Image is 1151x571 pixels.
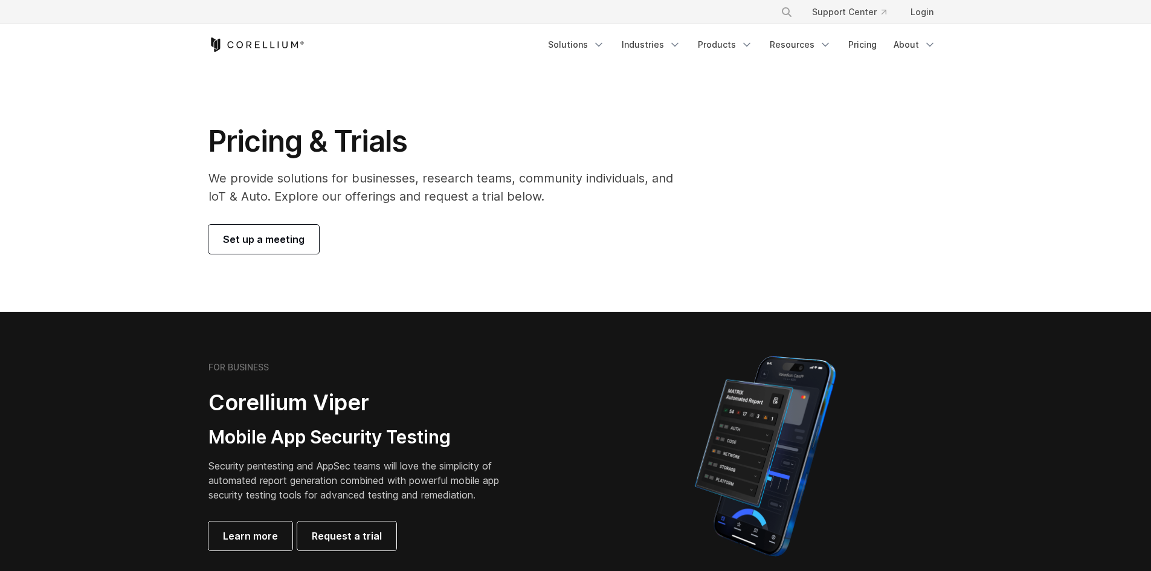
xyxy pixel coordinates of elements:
a: Login [901,1,943,23]
h2: Corellium Viper [208,389,518,416]
h6: FOR BUSINESS [208,362,269,373]
a: Industries [614,34,688,56]
p: We provide solutions for businesses, research teams, community individuals, and IoT & Auto. Explo... [208,169,690,205]
a: Support Center [802,1,896,23]
h1: Pricing & Trials [208,123,690,160]
span: Set up a meeting [223,232,305,247]
h3: Mobile App Security Testing [208,426,518,449]
button: Search [776,1,798,23]
a: Request a trial [297,521,396,550]
a: Solutions [541,34,612,56]
a: About [886,34,943,56]
a: Learn more [208,521,292,550]
div: Navigation Menu [541,34,943,56]
a: Pricing [841,34,884,56]
a: Products [691,34,760,56]
a: Set up a meeting [208,225,319,254]
span: Request a trial [312,529,382,543]
a: Corellium Home [208,37,305,52]
a: Resources [762,34,839,56]
span: Learn more [223,529,278,543]
p: Security pentesting and AppSec teams will love the simplicity of automated report generation comb... [208,459,518,502]
img: Corellium MATRIX automated report on iPhone showing app vulnerability test results across securit... [674,350,856,562]
div: Navigation Menu [766,1,943,23]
